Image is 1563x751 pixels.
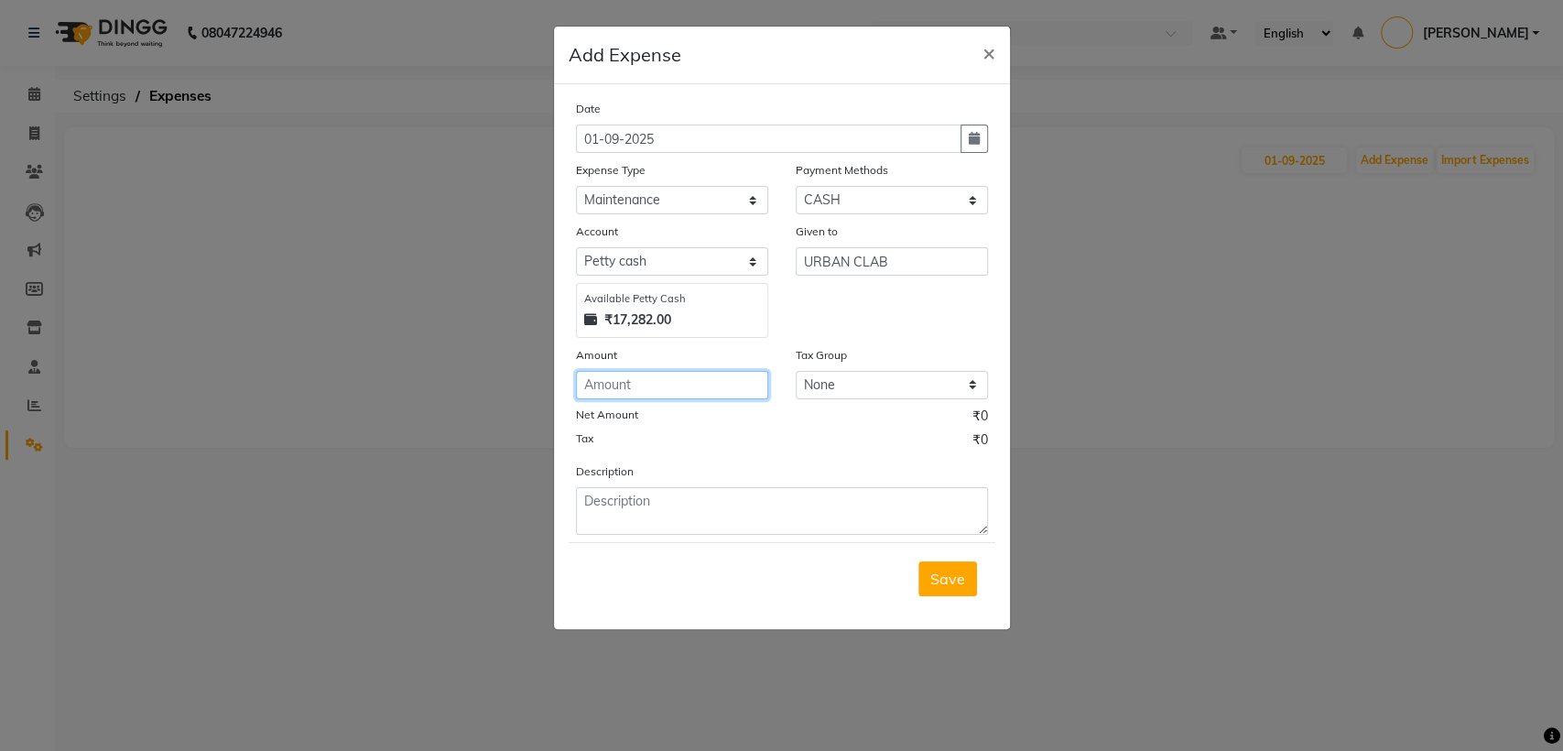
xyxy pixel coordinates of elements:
label: Payment Methods [796,162,888,179]
label: Date [576,101,601,117]
label: Description [576,463,634,480]
button: Close [968,27,1010,78]
span: Save [930,570,965,588]
span: ₹0 [972,407,988,430]
label: Given to [796,223,838,240]
input: Given to [796,247,988,276]
label: Account [576,223,618,240]
label: Tax [576,430,593,447]
span: ₹0 [972,430,988,454]
button: Save [918,561,977,596]
label: Net Amount [576,407,638,423]
input: Amount [576,371,768,399]
label: Expense Type [576,162,646,179]
strong: ₹17,282.00 [604,310,671,330]
label: Tax Group [796,347,847,364]
div: Available Petty Cash [584,291,760,307]
label: Amount [576,347,617,364]
span: × [982,38,995,66]
h5: Add Expense [569,41,681,69]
